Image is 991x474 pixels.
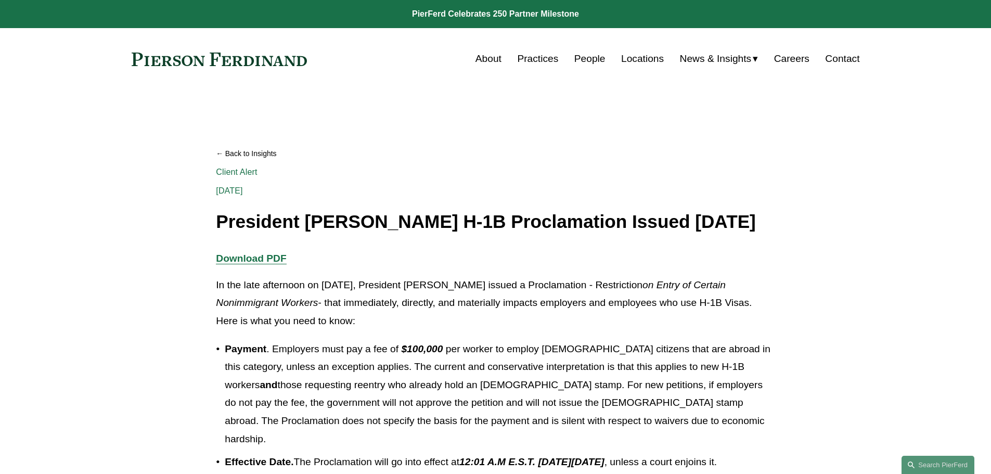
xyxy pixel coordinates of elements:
span: News & Insights [680,50,752,68]
a: Download PDF [216,253,286,264]
strong: and [260,379,277,390]
p: In the late afternoon on [DATE], President [PERSON_NAME] issued a Proclamation - Restriction - th... [216,276,775,330]
a: Back to Insights [216,145,775,163]
a: Careers [774,49,809,69]
p: . Employers must pay a fee of per worker to employ [DEMOGRAPHIC_DATA] citizens that are abroad in... [225,340,775,448]
em: $100,000 [401,343,443,354]
strong: Effective Date. [225,456,293,467]
a: Practices [517,49,558,69]
strong: Payment [225,343,266,354]
a: Contact [825,49,859,69]
a: People [574,49,606,69]
h1: President [PERSON_NAME] H-1B Proclamation Issued [DATE] [216,212,775,232]
a: Search this site [902,456,974,474]
a: About [475,49,501,69]
a: Client Alert [216,168,257,176]
a: folder dropdown [680,49,758,69]
p: The Proclamation will go into effect at , unless a court enjoins it. [225,453,775,471]
a: Locations [621,49,664,69]
em: 12:01 A.M E.S.T. [DATE][DATE] [459,456,604,467]
span: [DATE] [216,186,242,195]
